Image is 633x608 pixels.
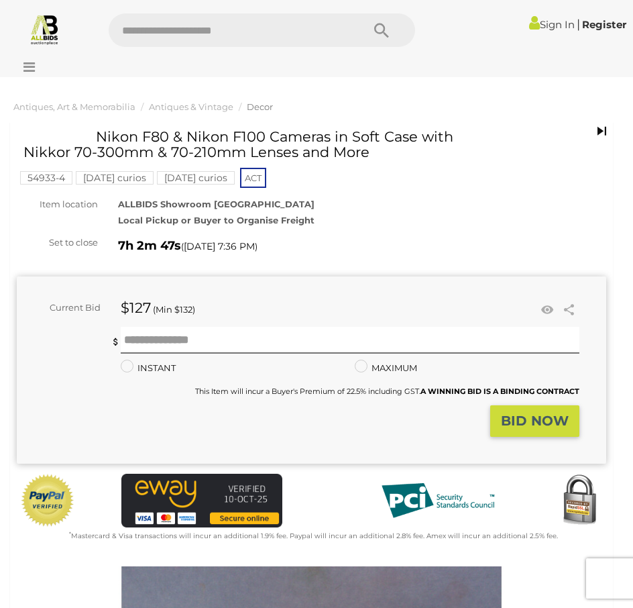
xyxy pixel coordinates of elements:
[537,300,557,320] li: Watch this item
[348,13,415,47] button: Search
[420,387,579,396] b: A WINNING BID IS A BINDING CONTRACT
[20,171,72,185] mark: 54933-4
[13,101,135,112] a: Antiques, Art & Memorabilia
[247,101,273,112] a: Decor
[121,299,151,316] strong: $127
[76,171,154,185] mark: [DATE] curios
[355,360,417,376] label: MAXIMUM
[181,241,257,252] span: ( )
[577,17,580,32] span: |
[157,172,235,183] a: [DATE] curios
[240,168,266,188] span: ACT
[553,474,606,527] img: Secured by Rapid SSL
[529,18,575,31] a: Sign In
[490,405,579,437] button: BID NOW
[184,240,255,252] span: [DATE] 7:36 PM
[7,235,108,250] div: Set to close
[118,215,314,225] strong: Local Pickup or Buyer to Organise Freight
[17,300,111,315] div: Current Bid
[118,238,181,253] strong: 7h 2m 47s
[121,360,176,376] label: INSTANT
[371,474,505,527] img: PCI DSS compliant
[23,129,458,160] h1: Nikon F80 & Nikon F100 Cameras in Soft Case with Nikkor 70-300mm & 70-210mm Lenses and More
[121,474,282,527] img: eWAY Payment Gateway
[7,197,108,212] div: Item location
[195,387,579,396] small: This Item will incur a Buyer's Premium of 22.5% including GST.
[157,171,235,185] mark: [DATE] curios
[69,531,558,540] small: Mastercard & Visa transactions will incur an additional 1.9% fee. Paypal will incur an additional...
[153,304,195,315] span: (Min $132)
[29,13,60,45] img: Allbids.com.au
[20,172,72,183] a: 54933-4
[118,199,314,209] strong: ALLBIDS Showroom [GEOGRAPHIC_DATA]
[501,413,569,429] strong: BID NOW
[149,101,233,112] a: Antiques & Vintage
[76,172,154,183] a: [DATE] curios
[582,18,626,31] a: Register
[20,474,75,527] img: Official PayPal Seal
